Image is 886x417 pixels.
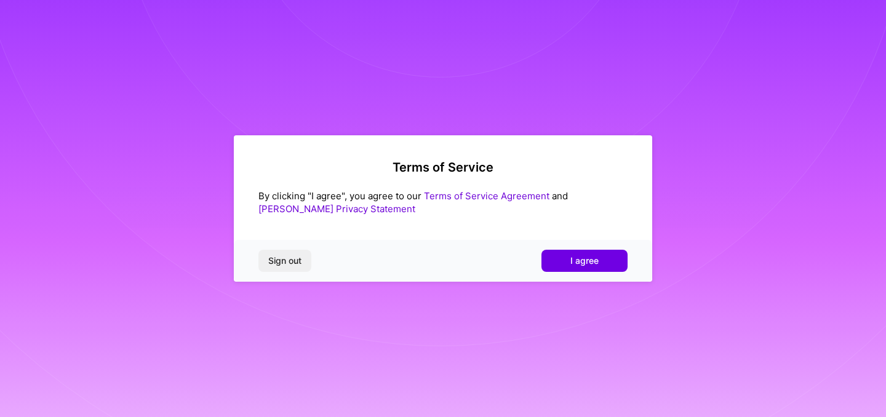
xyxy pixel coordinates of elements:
[258,160,628,175] h2: Terms of Service
[258,250,311,272] button: Sign out
[424,190,549,202] a: Terms of Service Agreement
[268,255,301,267] span: Sign out
[258,189,628,215] div: By clicking "I agree", you agree to our and
[541,250,628,272] button: I agree
[570,255,599,267] span: I agree
[258,203,415,215] a: [PERSON_NAME] Privacy Statement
